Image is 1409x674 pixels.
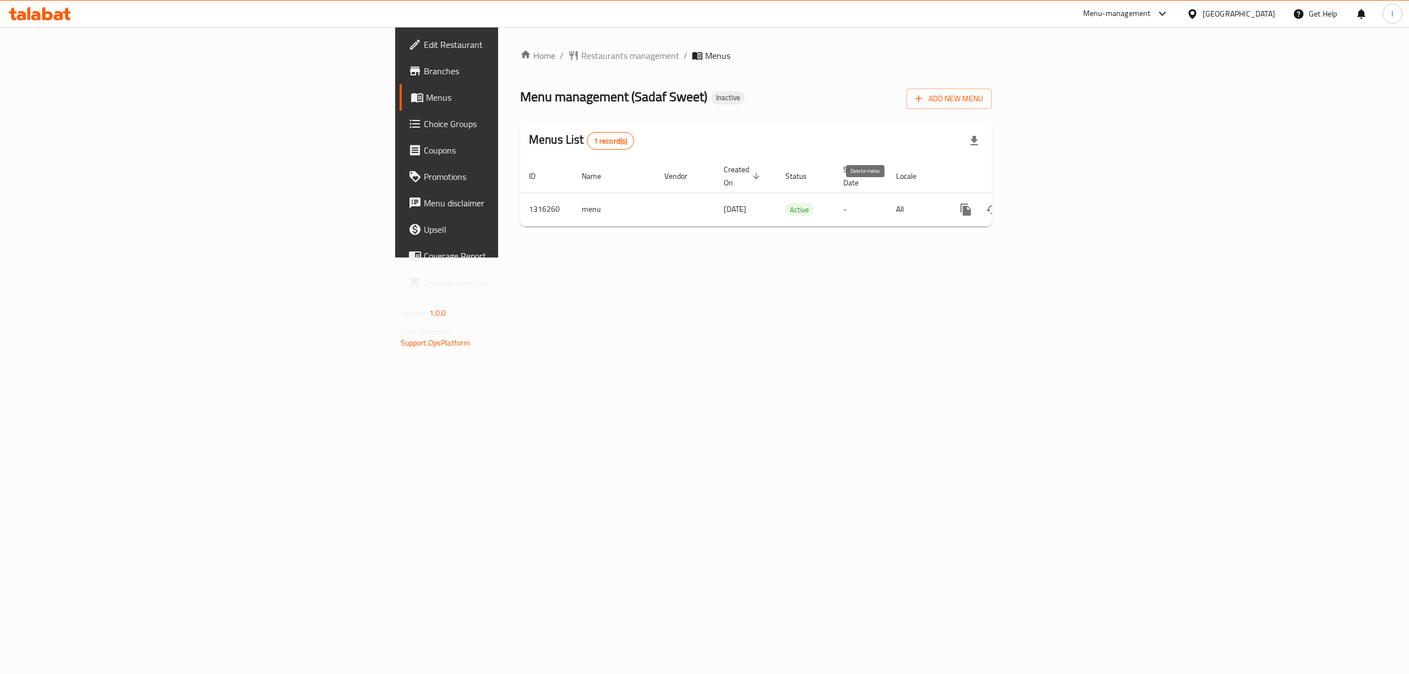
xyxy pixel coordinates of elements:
[400,58,631,84] a: Branches
[429,306,446,320] span: 1.0.0
[520,49,992,62] nav: breadcrumb
[424,170,622,183] span: Promotions
[1203,8,1275,20] div: [GEOGRAPHIC_DATA]
[961,128,987,154] div: Export file
[424,249,622,262] span: Coverage Report
[1083,7,1151,20] div: Menu-management
[424,64,622,78] span: Branches
[834,193,887,226] td: -
[424,276,622,289] span: Grocery Checklist
[915,92,983,106] span: Add New Menu
[785,204,813,216] span: Active
[400,190,631,216] a: Menu disclaimer
[400,137,631,163] a: Coupons
[712,91,745,105] div: Inactive
[401,306,428,320] span: Version:
[400,31,631,58] a: Edit Restaurant
[529,131,634,150] h2: Menus List
[979,196,1006,223] button: Change Status
[1391,8,1393,20] span: l
[529,169,550,183] span: ID
[724,163,763,189] span: Created On
[843,163,874,189] span: Start Date
[426,91,622,104] span: Menus
[401,336,471,350] a: Support.OpsPlatform
[684,49,687,62] li: /
[724,202,746,216] span: [DATE]
[424,38,622,51] span: Edit Restaurant
[424,117,622,130] span: Choice Groups
[582,169,615,183] span: Name
[587,132,635,150] div: Total records count
[953,196,979,223] button: more
[400,243,631,269] a: Coverage Report
[906,89,992,109] button: Add New Menu
[400,269,631,295] a: Grocery Checklist
[944,160,1067,193] th: Actions
[400,216,631,243] a: Upsell
[587,136,634,146] span: 1 record(s)
[400,163,631,190] a: Promotions
[424,223,622,236] span: Upsell
[785,203,813,216] div: Active
[887,193,944,226] td: All
[785,169,821,183] span: Status
[401,325,451,339] span: Get support on:
[705,49,730,62] span: Menus
[400,111,631,137] a: Choice Groups
[520,160,1067,227] table: enhanced table
[400,84,631,111] a: Menus
[712,93,745,102] span: Inactive
[424,144,622,157] span: Coupons
[896,169,931,183] span: Locale
[424,196,622,210] span: Menu disclaimer
[664,169,702,183] span: Vendor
